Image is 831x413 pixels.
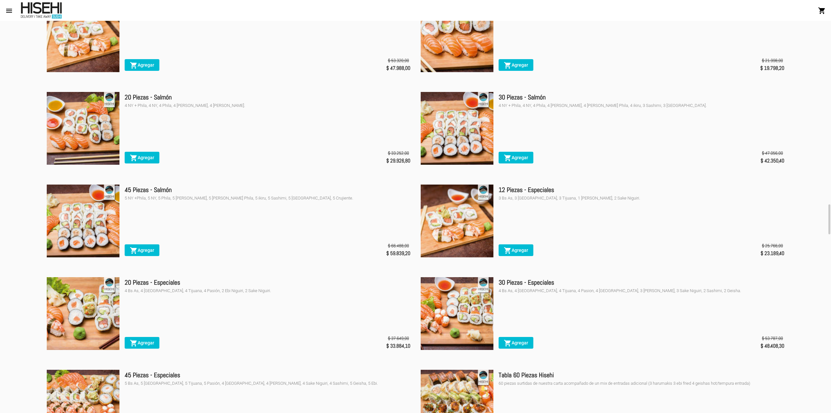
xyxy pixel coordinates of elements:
div: 4 Bs As, 4 [GEOGRAPHIC_DATA], 4 Tijuana, 4 Pasión, 2 Ebi Niguiri, 2 Sake Niguiri. [125,288,410,294]
span: $ 48.408,30 [761,342,784,351]
div: 20 Piezas - Salmón [125,92,410,102]
span: $ 29.926,80 [386,156,410,165]
span: $ 66.488,00 [388,242,409,249]
span: Agregar [504,62,528,68]
button: Agregar [499,152,533,163]
img: a945baa2-3386-4d33-98c9-86a6a0e8fd32.jpg [421,185,493,257]
div: 30 Piezas - Salmón [499,92,784,102]
span: Agregar [504,155,528,160]
div: 45 Piezas - Especiales [125,370,410,380]
span: $ 53.787,00 [762,335,783,342]
div: 12 Piezas - Especiales [499,185,784,195]
div: 20 Piezas - Especiales [125,277,410,288]
mat-icon: shopping_cart [130,154,138,162]
button: Agregar [125,152,159,163]
div: 4 NY + Phila, 4 NY, 4 Phila, 4 [PERSON_NAME], 4 [PERSON_NAME] Phila, 4 ikiru, 3 Sashimi, 3 [GEOGR... [499,102,784,109]
span: $ 33.884,10 [386,342,410,351]
span: $ 21.998,00 [762,57,783,64]
mat-icon: menu [5,7,13,15]
button: Agregar [125,337,159,349]
img: 7b16739f-f524-49c1-bb1b-a60cff6b7858.jpg [421,92,493,165]
mat-icon: shopping_cart [504,61,512,69]
div: 3 Bs As, 3 [GEOGRAPHIC_DATA], 3 Tijuana, 1 [PERSON_NAME], 2 Sake Niguiri. [499,195,784,201]
mat-icon: shopping_cart [504,247,512,254]
mat-icon: shopping_cart [504,339,512,347]
span: $ 37.649,00 [388,335,409,342]
span: Agregar [130,340,154,345]
span: $ 19.798,20 [760,64,784,73]
mat-icon: shopping_cart [130,339,138,347]
div: Tabla 60 Piezas Hisehi [499,370,784,380]
span: $ 25.766,00 [762,242,783,249]
span: Agregar [504,340,528,345]
mat-icon: shopping_cart [130,61,138,69]
span: Agregar [504,248,528,253]
span: $ 47.056,00 [762,150,783,156]
span: Agregar [130,62,154,68]
img: a4e4c267-8c7b-41ad-b208-52e7ad8c0c71.jpg [421,277,493,350]
img: fbd40547-fb9e-417d-bfb2-36931e5f5d6d.jpg [47,277,119,350]
div: 60 piezas surtidas de nuestra carta acompañado de un mix de entradas adicional (3 harumakis 3 ebi... [499,380,784,387]
span: $ 33.252,00 [388,150,409,156]
button: Agregar [499,244,533,256]
mat-icon: shopping_cart [818,7,826,15]
div: 5 NY +Phila, 5 NY, 5 Phila, 5 [PERSON_NAME], 5 [PERSON_NAME] Phila, 5 ikiru, 5 Sashimi, 5 [GEOGRA... [125,195,410,201]
div: 5 Bs As, 5 [GEOGRAPHIC_DATA], 5 Tijuana, 5 Pasión, 4 [GEOGRAPHIC_DATA], 4 [PERSON_NAME], 4 Sake N... [125,380,410,387]
span: $ 23.189,40 [761,249,784,258]
mat-icon: shopping_cart [504,154,512,162]
img: be387dc8-3964-442f-bf5f-d9fdad6a3c99.jpg [47,185,119,257]
span: $ 42.350,40 [761,156,784,165]
button: Agregar [499,337,533,349]
div: 30 Piezas - Especiales [499,277,784,288]
button: Agregar [125,59,159,71]
mat-icon: shopping_cart [130,247,138,254]
div: 4 Bs As, 4 [GEOGRAPHIC_DATA], 4 Tijuana, 4 Pasion, 4 [GEOGRAPHIC_DATA], 3 [PERSON_NAME], 3 Sake N... [499,288,784,294]
button: Agregar [125,244,159,256]
button: Agregar [499,59,533,71]
span: $ 47.988,00 [386,64,410,73]
div: 45 Piezas - Salmón [125,185,410,195]
span: $ 53.320,00 [388,57,409,64]
span: $ 59.839,20 [386,249,410,258]
span: Agregar [130,155,154,160]
img: 73fe07b4-711d-411a-ad3a-f09bfbfa50d3.jpg [47,92,119,165]
div: 4 NY + Phila, 4 NY, 4 Phila, 4 [PERSON_NAME], 4 [PERSON_NAME]. [125,102,410,109]
span: Agregar [130,248,154,253]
